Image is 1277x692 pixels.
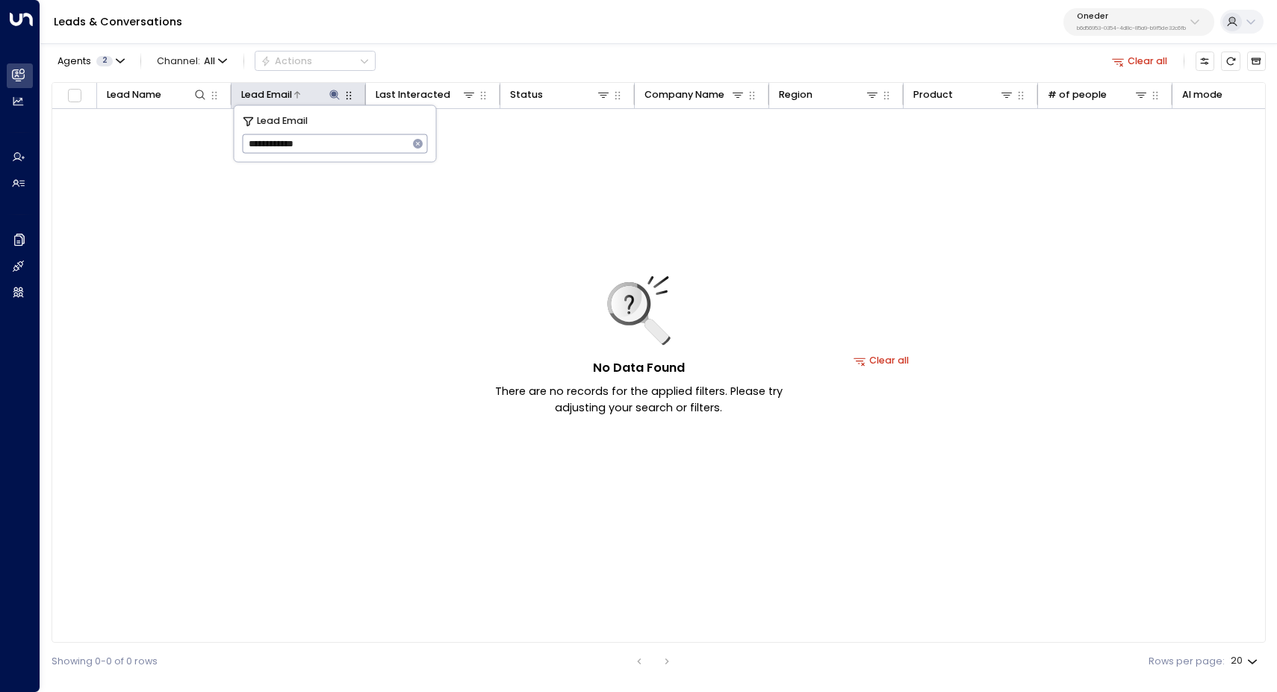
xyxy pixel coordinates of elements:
button: Actions [255,51,376,71]
span: 2 [96,56,113,66]
div: Region [779,87,813,103]
div: Showing 0-0 of 0 rows [52,655,158,669]
div: # of people [1048,87,1149,103]
span: Lead Email [257,113,308,128]
div: Lead Email [241,87,343,103]
div: Region [779,87,880,103]
div: 20 [1231,651,1261,671]
button: Channel:All [152,52,232,70]
button: Agents2 [52,52,129,70]
span: Refresh [1221,52,1240,70]
div: Status [510,87,612,103]
div: # of people [1048,87,1107,103]
button: Archived Leads [1247,52,1266,70]
div: Last Interacted [376,87,450,103]
h5: No Data Found [593,359,685,377]
div: Company Name [644,87,746,103]
button: Clear all [848,352,914,370]
a: Leads & Conversations [54,14,182,29]
button: Onederb6d56953-0354-4d8c-85a9-b9f5de32c6fb [1063,8,1214,36]
button: Customize [1196,52,1214,70]
div: Product [913,87,1015,103]
p: Oneder [1077,12,1186,21]
button: Clear all [1107,52,1173,70]
div: Company Name [644,87,724,103]
div: Last Interacted [376,87,477,103]
span: Channel: [152,52,232,70]
div: Lead Name [107,87,161,103]
div: Lead Name [107,87,208,103]
div: Lead Email [241,87,292,103]
span: Agents [58,57,91,66]
div: AI mode [1182,87,1222,103]
label: Rows per page: [1149,655,1225,669]
span: Toggle select all [66,87,83,104]
p: b6d56953-0354-4d8c-85a9-b9f5de32c6fb [1077,25,1186,31]
div: Button group with a nested menu [255,51,376,71]
div: Actions [261,55,312,67]
div: Product [913,87,953,103]
div: Status [510,87,543,103]
p: There are no records for the applied filters. Please try adjusting your search or filters. [470,384,807,416]
nav: pagination navigation [630,652,677,670]
span: All [204,56,215,66]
